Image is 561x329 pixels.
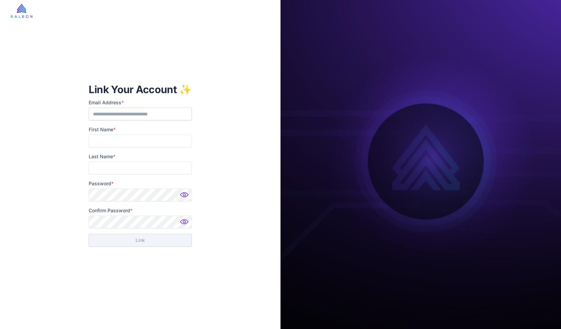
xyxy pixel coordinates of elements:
label: Last Name [89,153,192,160]
h1: Link Your Account ✨ [89,83,192,96]
img: Password hidden [178,190,192,203]
label: Password [89,180,192,187]
label: Email Address [89,99,192,106]
label: Confirm Password [89,207,192,214]
button: Link [89,234,192,247]
label: First Name [89,126,192,133]
img: Password hidden [178,217,192,230]
img: raleon-logo-whitebg.9aac0268.jpg [11,4,32,18]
